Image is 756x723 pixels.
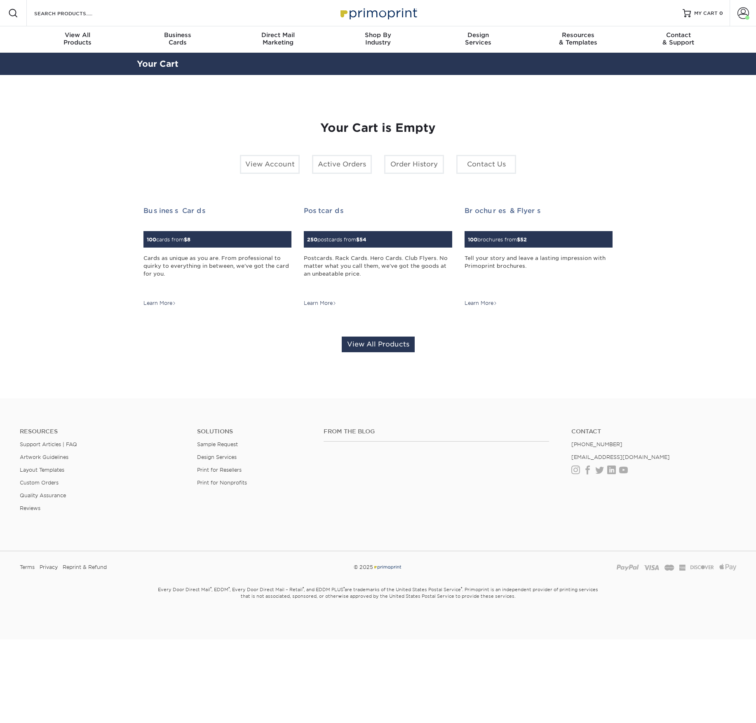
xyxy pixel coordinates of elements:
a: Artwork Guidelines [20,454,68,460]
div: Learn More [143,299,176,307]
a: Direct MailMarketing [228,26,328,53]
span: $ [184,236,187,243]
span: 100 [147,236,156,243]
span: Design [428,31,528,39]
a: [EMAIL_ADDRESS][DOMAIN_NAME] [571,454,670,460]
a: Active Orders [312,155,372,174]
a: Shop ByIndustry [328,26,428,53]
div: Cards as unique as you are. From professional to quirky to everything in between, we've got the c... [143,254,291,294]
sup: ® [343,586,345,590]
a: BusinessCards [128,26,228,53]
sup: ® [210,586,211,590]
img: Primoprint [373,564,402,570]
span: $ [356,236,359,243]
div: Marketing [228,31,328,46]
a: Reprint & Refund [63,561,107,573]
a: Print for Nonprofits [197,480,247,486]
span: 54 [359,236,366,243]
a: Postcards 250postcards from$54 Postcards. Rack Cards. Hero Cards. Club Flyers. No matter what you... [304,207,452,307]
span: 100 [468,236,477,243]
a: Quality Assurance [20,492,66,498]
img: Brochures & Flyers [465,226,465,227]
a: Privacy [40,561,58,573]
a: Custom Orders [20,480,59,486]
a: Resources& Templates [528,26,628,53]
div: Learn More [465,299,497,307]
span: Direct Mail [228,31,328,39]
a: Reviews [20,505,40,511]
div: Services [428,31,528,46]
a: View AllProducts [28,26,128,53]
h1: Your Cart is Empty [143,121,613,135]
div: & Templates [528,31,628,46]
a: Contact [571,428,736,435]
span: Contact [628,31,728,39]
h2: Business Cards [143,207,291,215]
a: Print for Resellers [197,467,242,473]
span: 250 [307,236,317,243]
a: DesignServices [428,26,528,53]
sup: ® [461,586,462,590]
small: cards from [147,236,190,243]
a: View Account [240,155,300,174]
div: Learn More [304,299,336,307]
div: Tell your story and leave a lasting impression with Primoprint brochures. [465,254,613,294]
div: © 2025 [256,561,499,573]
span: Business [128,31,228,39]
a: Your Cart [137,59,178,69]
span: $ [517,236,520,243]
img: Business Cards [143,226,144,227]
span: 0 [719,10,723,16]
a: Contact& Support [628,26,728,53]
span: 8 [187,236,190,243]
a: Design Services [197,454,237,460]
span: View All [28,31,128,39]
a: Sample Request [197,441,238,447]
span: Shop By [328,31,428,39]
span: Resources [528,31,628,39]
sup: ® [303,586,304,590]
input: SEARCH PRODUCTS..... [33,8,114,18]
small: brochures from [468,236,527,243]
h4: From the Blog [324,428,549,435]
a: Brochures & Flyers 100brochures from$52 Tell your story and leave a lasting impression with Primo... [465,207,613,307]
a: Order History [384,155,444,174]
a: [PHONE_NUMBER] [571,441,622,447]
small: postcards from [307,236,366,243]
span: MY CART [694,10,718,17]
h4: Resources [20,428,185,435]
a: Layout Templates [20,467,64,473]
a: Terms [20,561,35,573]
a: View All Products [342,337,415,352]
h2: Brochures & Flyers [465,207,613,215]
sup: ® [228,586,230,590]
a: Support Articles | FAQ [20,441,77,447]
div: Products [28,31,128,46]
h2: Postcards [304,207,452,215]
div: Cards [128,31,228,46]
div: Industry [328,31,428,46]
small: Every Door Direct Mail , EDDM , Every Door Direct Mail – Retail , and EDDM PLUS are trademarks of... [137,583,619,620]
a: Contact Us [456,155,516,174]
h4: Solutions [197,428,311,435]
span: 52 [520,236,527,243]
div: & Support [628,31,728,46]
a: Business Cards 100cards from$8 Cards as unique as you are. From professional to quirky to everyth... [143,207,291,307]
img: Primoprint [337,4,419,22]
div: Postcards. Rack Cards. Hero Cards. Club Flyers. No matter what you call them, we've got the goods... [304,254,452,294]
